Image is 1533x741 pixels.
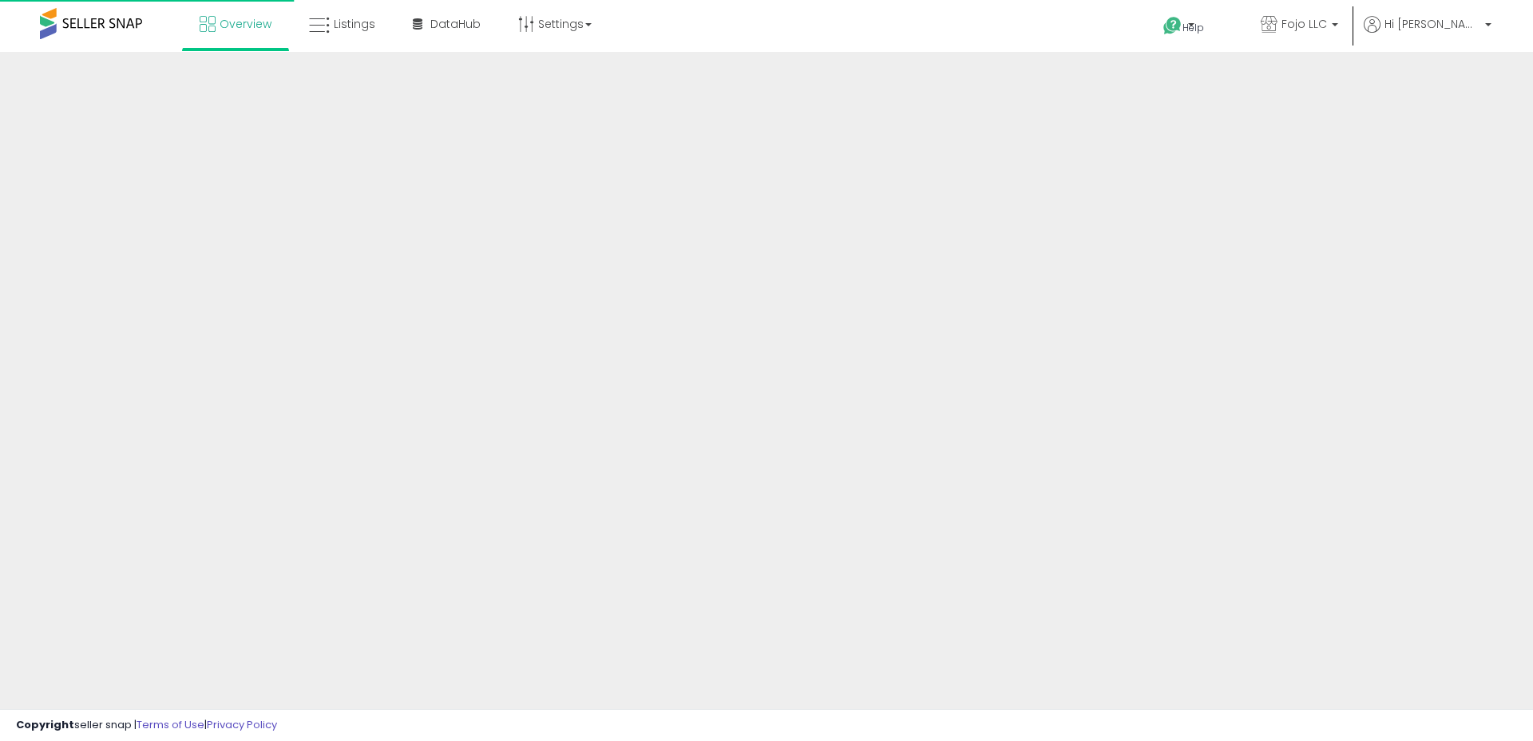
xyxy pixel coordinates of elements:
[1281,16,1327,32] span: Fojo LLC
[1182,21,1204,34] span: Help
[430,16,481,32] span: DataHub
[1364,16,1491,52] a: Hi [PERSON_NAME]
[1151,4,1235,52] a: Help
[334,16,375,32] span: Listings
[1384,16,1480,32] span: Hi [PERSON_NAME]
[220,16,271,32] span: Overview
[1163,16,1182,36] i: Get Help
